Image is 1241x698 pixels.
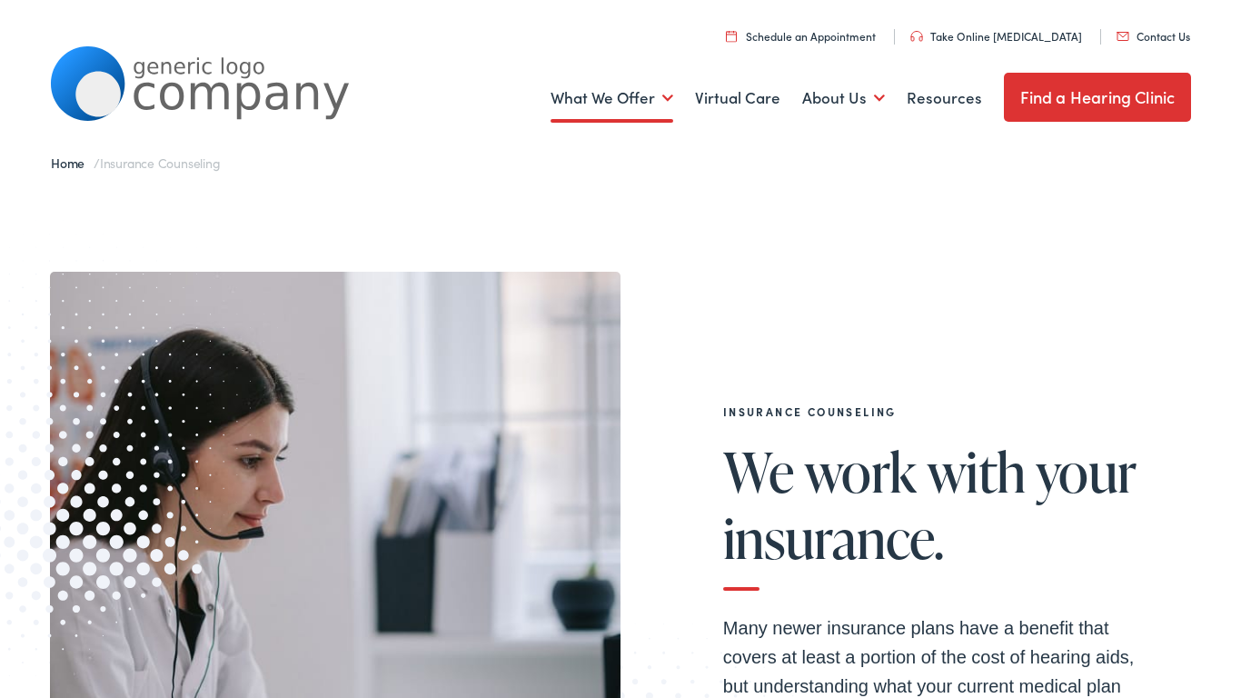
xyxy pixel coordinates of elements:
a: Contact Us [1117,28,1190,44]
span: / [51,154,221,172]
a: Schedule an Appointment [726,28,876,44]
a: What We Offer [551,65,673,132]
a: About Us [802,65,885,132]
span: with [927,442,1026,502]
span: Insurance Counseling [100,154,221,172]
img: utility icon [910,31,923,42]
span: insurance. [723,508,944,568]
a: Find a Hearing Clinic [1004,73,1192,122]
h2: Insurance Counseling [723,405,1159,418]
span: We [723,442,794,502]
span: work [804,442,917,502]
img: utility icon [726,30,737,42]
img: utility icon [1117,32,1129,41]
span: your [1036,442,1137,502]
a: Home [51,154,94,172]
a: Resources [907,65,982,132]
a: Virtual Care [695,65,780,132]
a: Take Online [MEDICAL_DATA] [910,28,1082,44]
